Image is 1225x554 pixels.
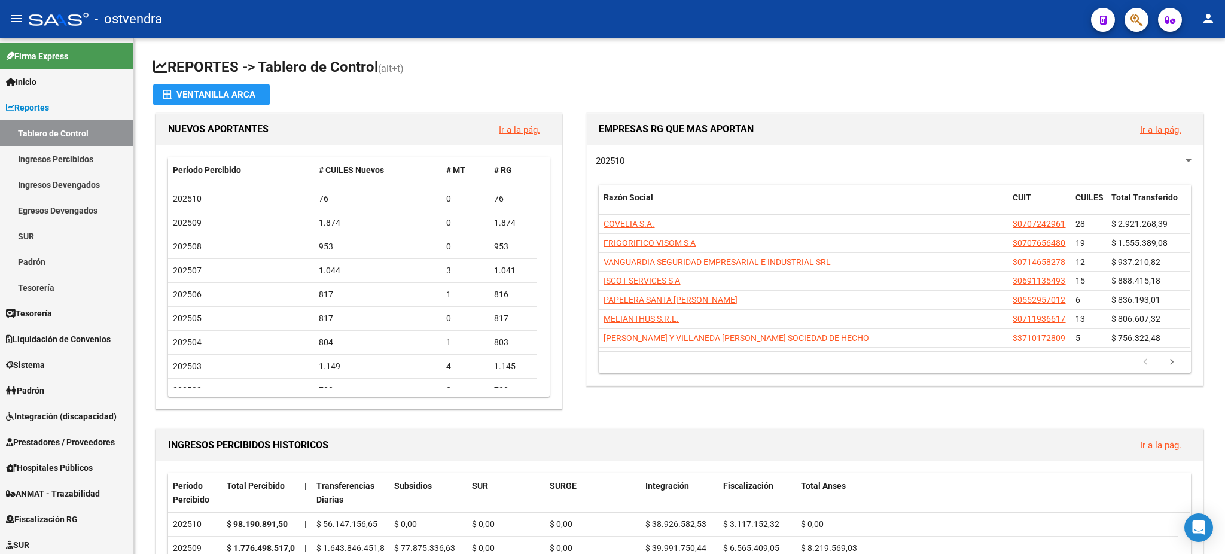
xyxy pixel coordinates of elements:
[1075,314,1085,324] span: 13
[446,360,484,373] div: 4
[1075,333,1080,343] span: 5
[173,313,202,323] span: 202505
[604,295,738,305] span: PAPELERA SANTA [PERSON_NAME]
[1130,434,1191,456] button: Ir a la pág.
[1107,185,1190,224] datatable-header-cell: Total Transferido
[319,264,437,278] div: 1.044
[319,216,437,230] div: 1.874
[394,481,432,491] span: Subsidios
[1013,276,1065,285] span: 30691135493
[173,518,217,531] div: 202510
[6,461,93,474] span: Hospitales Públicos
[1184,513,1213,542] div: Open Intercom Messenger
[173,481,209,504] span: Período Percibido
[173,385,202,395] span: 202502
[6,538,29,552] span: SUR
[6,436,115,449] span: Prestadores / Proveedores
[1075,276,1085,285] span: 15
[446,336,484,349] div: 1
[494,312,532,325] div: 817
[550,481,577,491] span: SURGE
[227,519,288,529] strong: $ 98.190.891,50
[472,481,488,491] span: SUR
[6,307,52,320] span: Tesorería
[168,157,314,183] datatable-header-cell: Período Percibido
[1111,276,1160,285] span: $ 888.415,18
[6,513,78,526] span: Fiscalización RG
[494,360,532,373] div: 1.145
[550,519,572,529] span: $ 0,00
[1111,257,1160,267] span: $ 937.210,82
[599,123,754,135] span: EMPRESAS RG QUE MAS APORTAN
[319,240,437,254] div: 953
[604,276,680,285] span: ISCOT SERVICES S A
[446,192,484,206] div: 0
[319,360,437,373] div: 1.149
[173,361,202,371] span: 202503
[1013,193,1031,202] span: CUIT
[494,383,532,397] div: 730
[222,473,300,513] datatable-header-cell: Total Percibido
[472,519,495,529] span: $ 0,00
[173,194,202,203] span: 202510
[6,50,68,63] span: Firma Express
[6,333,111,346] span: Liquidación de Convenios
[168,123,269,135] span: NUEVOS APORTANTES
[446,312,484,325] div: 0
[489,118,550,141] button: Ir a la pág.
[153,84,270,105] button: Ventanilla ARCA
[1130,118,1191,141] button: Ir a la pág.
[1111,295,1160,305] span: $ 836.193,01
[6,358,45,372] span: Sistema
[723,543,779,553] span: $ 6.565.409,05
[796,473,1178,513] datatable-header-cell: Total Anses
[599,185,1008,224] datatable-header-cell: Razón Social
[227,543,300,553] strong: $ 1.776.498.517,02
[304,519,306,529] span: |
[6,101,49,114] span: Reportes
[801,543,857,553] span: $ 8.219.569,03
[6,487,100,500] span: ANMAT - Trazabilidad
[173,266,202,275] span: 202507
[723,519,779,529] span: $ 3.117.152,32
[394,519,417,529] span: $ 0,00
[494,192,532,206] div: 76
[316,519,377,529] span: $ 56.147.156,65
[1111,238,1168,248] span: $ 1.555.389,08
[801,519,824,529] span: $ 0,00
[300,473,312,513] datatable-header-cell: |
[314,157,442,183] datatable-header-cell: # CUILES Nuevos
[499,124,540,135] a: Ir a la pág.
[1075,238,1085,248] span: 19
[446,288,484,302] div: 1
[441,157,489,183] datatable-header-cell: # MT
[494,288,532,302] div: 816
[1013,257,1065,267] span: 30714658278
[494,336,532,349] div: 803
[1075,257,1085,267] span: 12
[6,410,117,423] span: Integración (discapacidad)
[173,337,202,347] span: 202504
[319,336,437,349] div: 804
[1013,295,1065,305] span: 30552957012
[1160,356,1183,369] a: go to next page
[1140,440,1181,450] a: Ir a la pág.
[641,473,718,513] datatable-header-cell: Integración
[604,238,696,248] span: FRIGORIFICO VISOM S A
[1013,238,1065,248] span: 30707656480
[312,473,389,513] datatable-header-cell: Transferencias Diarias
[153,57,1206,78] h1: REPORTES -> Tablero de Control
[316,543,389,553] span: $ 1.643.846.451,87
[319,312,437,325] div: 817
[604,193,653,202] span: Razón Social
[173,218,202,227] span: 202509
[1134,356,1157,369] a: go to previous page
[304,543,306,553] span: |
[494,264,532,278] div: 1.041
[645,543,706,553] span: $ 39.991.750,44
[1075,219,1085,229] span: 28
[645,481,689,491] span: Integración
[1111,314,1160,324] span: $ 806.607,32
[472,543,495,553] span: $ 0,00
[173,290,202,299] span: 202506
